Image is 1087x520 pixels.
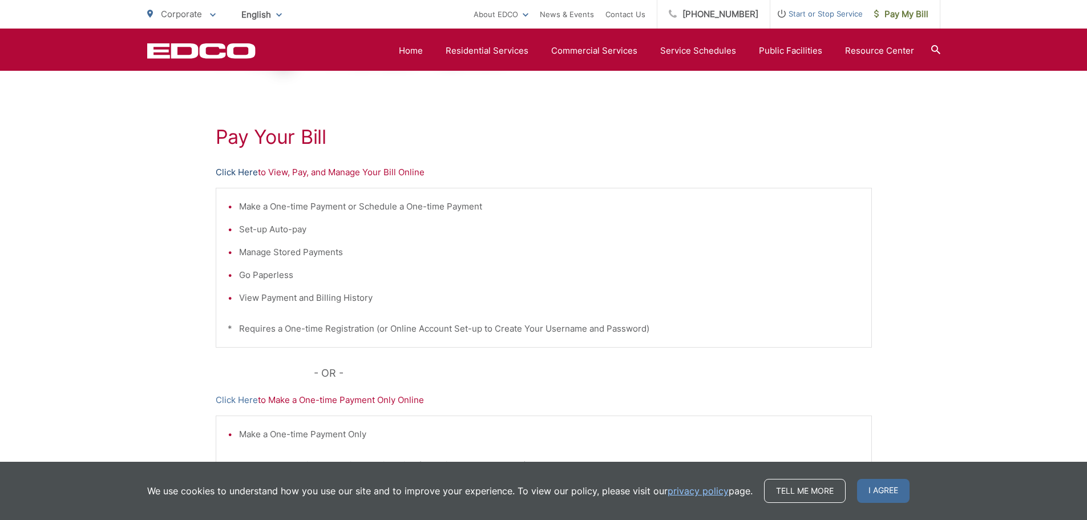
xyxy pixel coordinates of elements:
a: Commercial Services [551,44,637,58]
p: * DOES NOT Require a One-time Registration (or Online Account Set-up) [228,458,860,472]
li: Manage Stored Payments [239,245,860,259]
li: Make a One-time Payment Only [239,428,860,441]
a: Click Here [216,166,258,179]
a: privacy policy [668,484,729,498]
p: * Requires a One-time Registration (or Online Account Set-up to Create Your Username and Password) [228,322,860,336]
a: Click Here [216,393,258,407]
span: English [233,5,290,25]
a: Residential Services [446,44,528,58]
a: Resource Center [845,44,914,58]
a: Tell me more [764,479,846,503]
li: Go Paperless [239,268,860,282]
a: News & Events [540,7,594,21]
li: Set-up Auto-pay [239,223,860,236]
a: Service Schedules [660,44,736,58]
span: Pay My Bill [874,7,928,21]
a: Public Facilities [759,44,822,58]
a: Contact Us [605,7,645,21]
h1: Pay Your Bill [216,126,872,148]
span: I agree [857,479,910,503]
span: Corporate [161,9,202,19]
li: View Payment and Billing History [239,291,860,305]
a: Home [399,44,423,58]
p: We use cookies to understand how you use our site and to improve your experience. To view our pol... [147,484,753,498]
li: Make a One-time Payment or Schedule a One-time Payment [239,200,860,213]
p: to View, Pay, and Manage Your Bill Online [216,166,872,179]
p: to Make a One-time Payment Only Online [216,393,872,407]
a: About EDCO [474,7,528,21]
p: - OR - [314,365,872,382]
a: EDCD logo. Return to the homepage. [147,43,256,59]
